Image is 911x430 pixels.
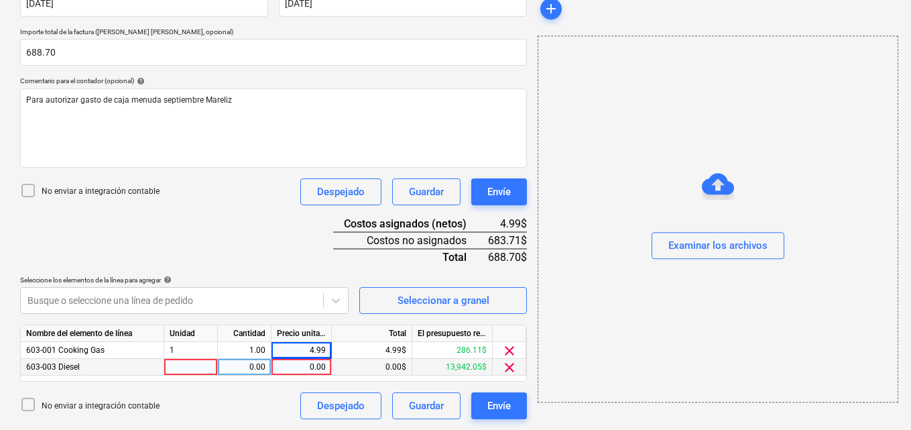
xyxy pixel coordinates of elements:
div: Comentario para el contador (opcional) [20,76,527,85]
button: Envíe [471,392,527,419]
input: Importe total de la factura (coste neto, opcional) [20,39,527,66]
span: 603-003 Diesel [26,362,80,372]
span: help [161,276,172,284]
div: 0.00 [277,359,326,376]
span: add [543,1,559,17]
div: Costos no asignados [333,232,488,249]
div: Total [332,325,412,342]
div: 0.00 [223,359,265,376]
div: 286.11$ [412,342,493,359]
span: clear [501,360,518,376]
p: No enviar a integración contable [42,186,160,197]
div: 4.99$ [488,216,527,232]
button: Seleccionar a granel [359,287,527,314]
div: Widget de chat [844,366,911,430]
div: El presupuesto revisado que queda [412,325,493,342]
div: 688.70$ [488,249,527,265]
div: Examinar los archivos [538,36,898,402]
div: 0.00$ [332,359,412,376]
span: help [134,77,145,85]
div: Precio unitario [271,325,332,342]
button: Examinar los archivos [652,233,784,260]
p: Importe total de la factura ([PERSON_NAME] [PERSON_NAME], opcional) [20,28,527,39]
div: 13,942.05$ [412,359,493,376]
button: Envíe [471,178,527,205]
div: Seleccionar a granel [398,292,489,309]
span: 603-001 Cooking Gas [26,345,105,355]
div: 1 [164,342,218,359]
span: Para autorizar gasto de caja menuda septiembre Mareliz [26,95,232,105]
div: 4.99$ [332,342,412,359]
div: Costos asignados (netos) [333,216,488,232]
button: Guardar [392,392,461,419]
div: Unidad [164,325,218,342]
button: Guardar [392,178,461,205]
p: No enviar a integración contable [42,400,160,412]
div: 1.00 [223,342,265,359]
div: Total [333,249,488,265]
div: Despejado [317,183,365,201]
div: Nombre del elemento de línea [21,325,164,342]
button: Despejado [300,392,381,419]
div: Seleccione los elementos de la línea para agregar [20,276,349,284]
div: Envíe [487,397,511,415]
div: Examinar los archivos [668,237,768,255]
div: Guardar [409,183,444,201]
div: Despejado [317,397,365,415]
span: clear [501,343,518,359]
iframe: Chat Widget [844,366,911,430]
div: 683.71$ [488,232,527,249]
div: Envíe [487,183,511,201]
div: Cantidad [218,325,271,342]
div: Guardar [409,397,444,415]
button: Despejado [300,178,381,205]
div: 4.99 [277,342,326,359]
